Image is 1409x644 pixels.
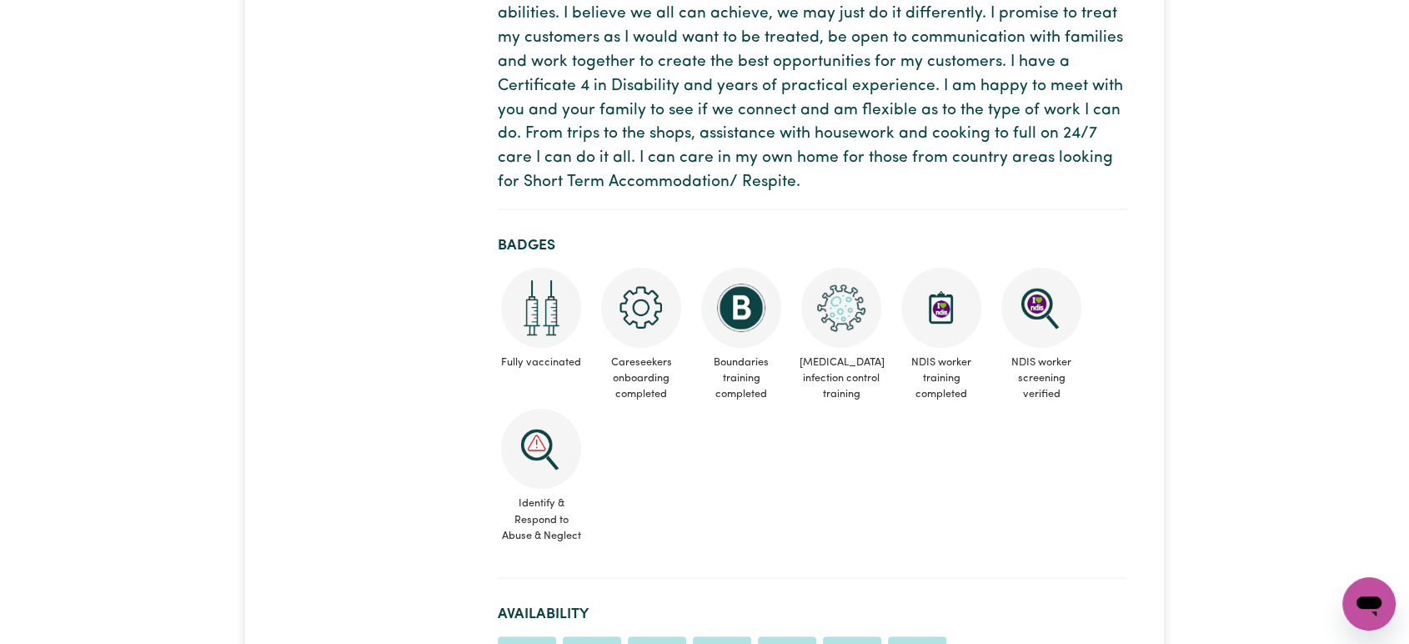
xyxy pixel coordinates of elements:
span: NDIS worker training completed [898,348,985,410]
h2: Badges [498,237,1127,254]
img: CS Academy: Identify & Respond to Abuse & Neglect in Aged & Disability course completed [501,409,581,489]
img: CS Academy: Introduction to NDIS Worker Training course completed [901,268,981,348]
img: CS Academy: COVID-19 Infection Control Training course completed [801,268,881,348]
span: Careseekers onboarding completed [598,348,684,410]
span: [MEDICAL_DATA] infection control training [798,348,885,410]
img: CS Academy: Boundaries in care and support work course completed [701,268,781,348]
span: Boundaries training completed [698,348,785,410]
span: NDIS worker screening verified [998,348,1085,410]
img: Care and support worker has received 2 doses of COVID-19 vaccine [501,268,581,348]
iframe: Button to launch messaging window [1342,577,1396,631]
img: CS Academy: Careseekers Onboarding course completed [601,268,681,348]
span: Fully vaccinated [498,348,584,377]
img: NDIS Worker Screening Verified [1001,268,1081,348]
h2: Availability [498,606,1127,623]
span: Identify & Respond to Abuse & Neglect [498,489,584,551]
